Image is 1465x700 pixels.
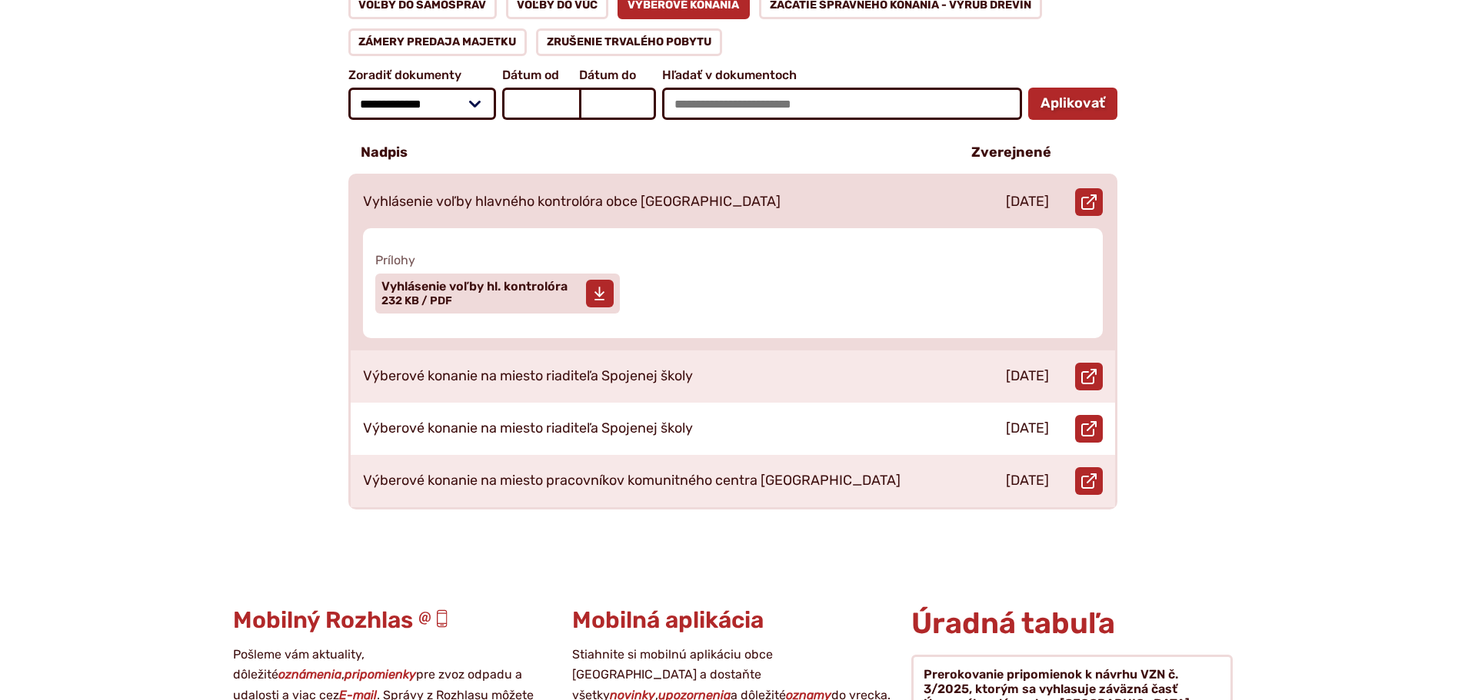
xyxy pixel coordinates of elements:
[363,473,901,489] p: Výberové konanie na miesto pracovníkov komunitného centra [GEOGRAPHIC_DATA]
[381,294,452,307] span: 232 KB / PDF
[233,608,554,633] h3: Mobilný Rozhlas
[348,88,497,120] select: Zoradiť dokumenty
[536,28,722,56] a: Zrušenie trvalého pobytu
[1006,194,1049,211] p: [DATE]
[381,280,568,293] span: Vyhlásenie voľby hl. kontrolóra
[363,368,693,385] p: Výberové konanie na miesto riaditeľa Spojenej školy
[348,28,528,56] a: Zámery predaja majetku
[662,68,1021,82] span: Hľadať v dokumentoch
[278,667,341,682] strong: oznámenia
[1006,473,1049,489] p: [DATE]
[572,608,893,633] h3: Mobilná aplikácia
[363,194,781,211] p: Vyhlásenie voľby hlavného kontrolóra obce [GEOGRAPHIC_DATA]
[911,608,1232,640] h2: Úradná tabuľa
[348,68,497,82] span: Zoradiť dokumenty
[345,667,416,682] strong: pripomienky
[502,68,579,82] span: Dátum od
[361,144,408,161] p: Nadpis
[363,420,693,437] p: Výberové konanie na miesto riaditeľa Spojenej školy
[579,88,656,120] input: Dátum do
[971,144,1051,161] p: Zverejnené
[1028,88,1117,120] button: Aplikovať
[1006,420,1049,437] p: [DATE]
[579,68,656,82] span: Dátum do
[662,88,1021,120] input: Hľadať v dokumentoch
[1006,368,1049,385] p: [DATE]
[375,274,620,314] a: Vyhlásenie voľby hl. kontrolóra 232 KB / PDF
[502,88,579,120] input: Dátum od
[375,253,1090,267] span: Prílohy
